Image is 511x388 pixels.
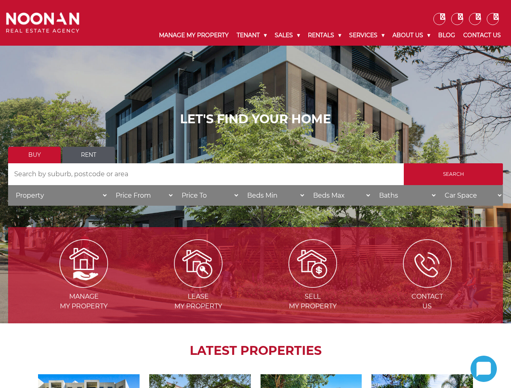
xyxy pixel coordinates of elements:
a: Tenant [233,25,271,46]
img: ICONS [403,239,452,288]
a: Sell my property Sellmy Property [257,259,369,310]
img: Lease my property [174,239,223,288]
input: Search by suburb, postcode or area [8,163,404,185]
h1: LET'S FIND YOUR HOME [8,112,503,127]
span: Sell my Property [257,292,369,311]
span: Contact Us [371,292,483,311]
a: Lease my property Leasemy Property [142,259,255,310]
a: Contact Us [459,25,505,46]
a: About Us [388,25,434,46]
a: Manage My Property [155,25,233,46]
a: Manage my Property Managemy Property [28,259,140,310]
img: Manage my Property [59,239,108,288]
a: Rent [62,147,115,163]
h2: LATEST PROPERTIES [28,344,483,358]
a: Blog [434,25,459,46]
a: Rentals [304,25,345,46]
span: Lease my Property [142,292,255,311]
a: Services [345,25,388,46]
a: Buy [8,147,61,163]
span: Manage my Property [28,292,140,311]
input: Search [404,163,503,185]
img: Sell my property [288,239,337,288]
a: ICONS ContactUs [371,259,483,310]
a: Sales [271,25,304,46]
img: Noonan Real Estate Agency [6,13,79,33]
